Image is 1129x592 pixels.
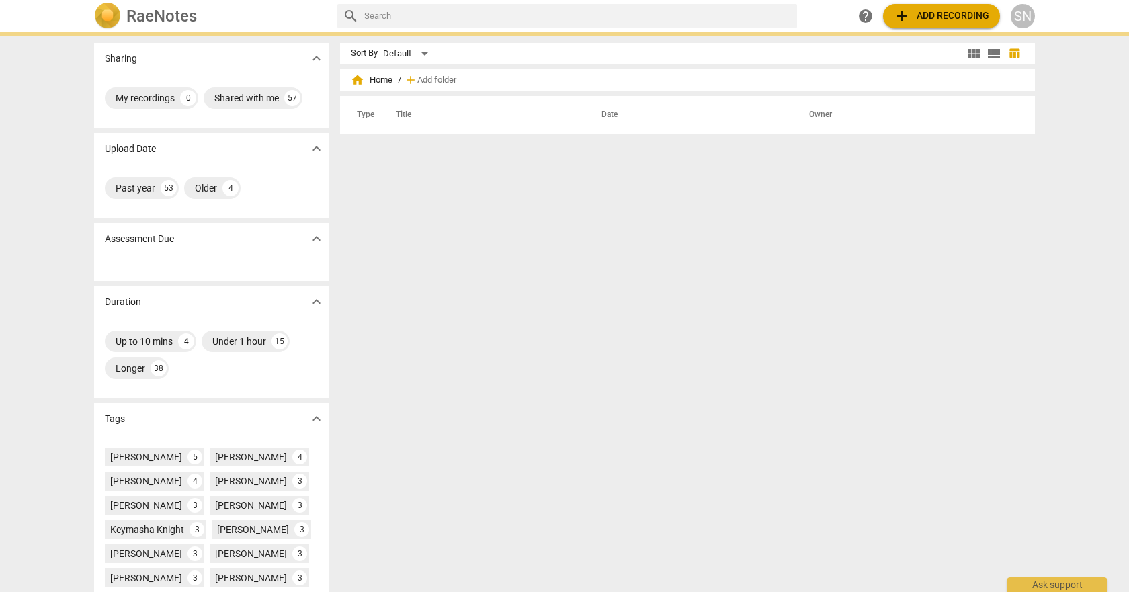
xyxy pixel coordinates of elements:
div: [PERSON_NAME] [110,450,182,464]
span: add [894,8,910,24]
button: Upload [883,4,1000,28]
div: 4 [178,333,194,349]
div: [PERSON_NAME] [215,499,287,512]
span: home [351,73,364,87]
button: Show more [306,138,327,159]
div: 3 [292,570,307,585]
th: Title [380,96,585,134]
div: Keymasha Knight [110,523,184,536]
div: 4 [187,474,202,489]
span: add [404,73,417,87]
p: Tags [105,412,125,426]
span: expand_more [308,50,325,67]
div: 3 [187,498,202,513]
span: table_chart [1008,47,1021,60]
p: Upload Date [105,142,156,156]
button: Show more [306,409,327,429]
div: Ask support [1007,577,1107,592]
div: 3 [292,498,307,513]
button: Table view [1004,44,1024,64]
span: view_list [986,46,1002,62]
div: 5 [187,450,202,464]
p: Duration [105,295,141,309]
th: Date [585,96,793,134]
div: 3 [292,474,307,489]
div: Past year [116,181,155,195]
span: / [398,75,401,85]
th: Type [346,96,380,134]
div: 4 [222,180,239,196]
div: 0 [180,90,196,106]
div: 38 [151,360,167,376]
span: view_module [966,46,982,62]
span: expand_more [308,411,325,427]
div: 3 [190,522,204,537]
div: Under 1 hour [212,335,266,348]
div: [PERSON_NAME] [110,499,182,512]
span: expand_more [308,230,325,247]
span: Home [351,73,392,87]
div: 4 [292,450,307,464]
div: 3 [294,522,309,537]
button: Show more [306,292,327,312]
div: [PERSON_NAME] [215,474,287,488]
div: Sort By [351,48,378,58]
span: Add folder [417,75,456,85]
button: SN [1011,4,1035,28]
div: 15 [271,333,288,349]
span: search [343,8,359,24]
span: help [858,8,874,24]
div: My recordings [116,91,175,105]
span: expand_more [308,294,325,310]
div: Longer [116,362,145,375]
button: Show more [306,48,327,69]
div: [PERSON_NAME] [217,523,289,536]
div: [PERSON_NAME] [110,571,182,585]
a: LogoRaeNotes [94,3,327,30]
div: Up to 10 mins [116,335,173,348]
h2: RaeNotes [126,7,197,26]
div: 57 [284,90,300,106]
span: Add recording [894,8,989,24]
div: [PERSON_NAME] [215,547,287,560]
div: [PERSON_NAME] [110,474,182,488]
button: Show more [306,228,327,249]
a: Help [853,4,878,28]
div: [PERSON_NAME] [215,571,287,585]
button: List view [984,44,1004,64]
div: 3 [292,546,307,561]
p: Sharing [105,52,137,66]
th: Owner [793,96,1021,134]
div: [PERSON_NAME] [110,547,182,560]
p: Assessment Due [105,232,174,246]
div: Default [383,43,433,65]
input: Search [364,5,792,27]
div: 53 [161,180,177,196]
div: Shared with me [214,91,279,105]
div: Older [195,181,217,195]
div: 3 [187,570,202,585]
img: Logo [94,3,121,30]
div: [PERSON_NAME] [215,450,287,464]
button: Tile view [964,44,984,64]
div: 3 [187,546,202,561]
span: expand_more [308,140,325,157]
